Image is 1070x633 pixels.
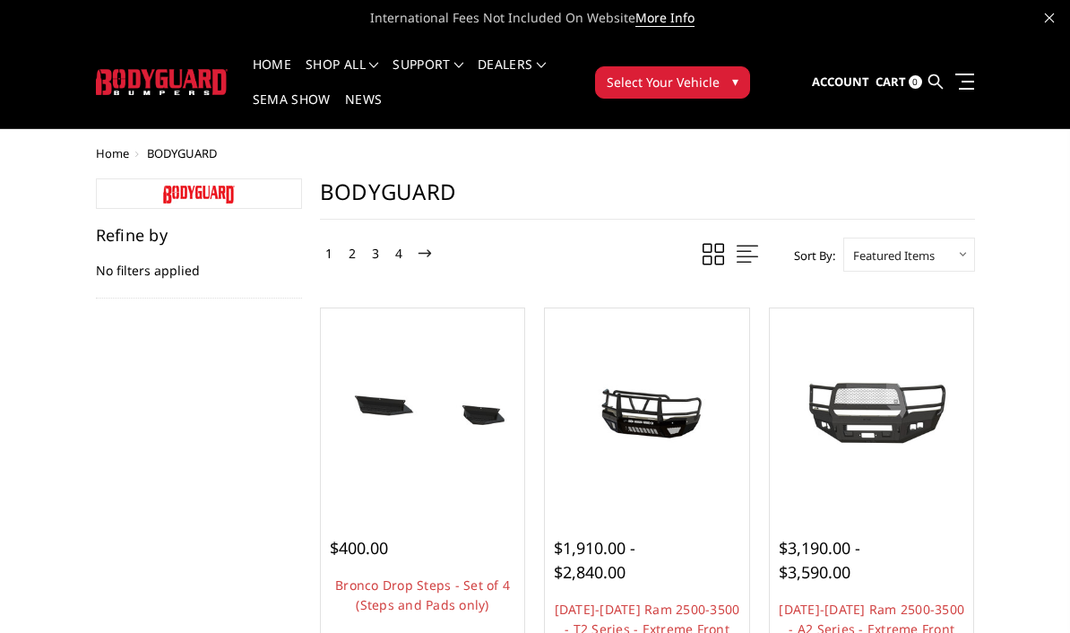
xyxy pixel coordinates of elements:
[163,186,235,204] img: bodyguard-logoonly-red_1544544210__99040.original.jpg
[549,365,745,456] img: 2019-2025 Ram 2500-3500 - T2 Series - Extreme Front Bumper (receiver or winch)
[96,227,302,299] div: No filters applied
[325,313,521,508] a: Bronco Drop Steps - Set of 4 (Steps and Pads only) Bronco Drop Steps - Set of 4 (Steps and Pads o...
[344,243,360,264] a: 2
[96,69,228,95] img: BODYGUARD BUMPERS
[393,58,463,93] a: Support
[478,58,546,93] a: Dealers
[306,58,378,93] a: shop all
[335,577,510,613] a: Bronco Drop Steps - Set of 4 (Steps and Pads only)
[876,74,906,90] span: Cart
[909,75,922,89] span: 0
[876,58,922,107] a: Cart 0
[147,145,217,161] span: BODYGUARD
[812,74,869,90] span: Account
[345,93,382,128] a: News
[320,178,975,220] h1: BODYGUARD
[253,58,291,93] a: Home
[774,313,970,508] a: 2019-2025 Ram 2500-3500 - A2 Series - Extreme Front Bumper (winch mount)
[812,58,869,107] a: Account
[96,145,129,161] a: Home
[779,537,860,583] span: $3,190.00 - $3,590.00
[330,537,388,559] span: $400.00
[774,367,970,455] img: 2019-2025 Ram 2500-3500 - A2 Series - Extreme Front Bumper (winch mount)
[607,73,720,91] span: Select Your Vehicle
[96,227,302,243] h5: Refine by
[391,243,407,264] a: 4
[321,243,337,264] a: 1
[325,357,521,464] img: Bronco Drop Steps - Set of 4 (Steps and Pads only)
[549,313,745,508] a: 2019-2025 Ram 2500-3500 - T2 Series - Extreme Front Bumper (receiver or winch) 2019-2025 Ram 2500...
[784,242,835,269] label: Sort By:
[595,66,750,99] button: Select Your Vehicle
[635,9,695,27] a: More Info
[253,93,331,128] a: SEMA Show
[554,537,635,583] span: $1,910.00 - $2,840.00
[367,243,384,264] a: 3
[732,72,738,91] span: ▾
